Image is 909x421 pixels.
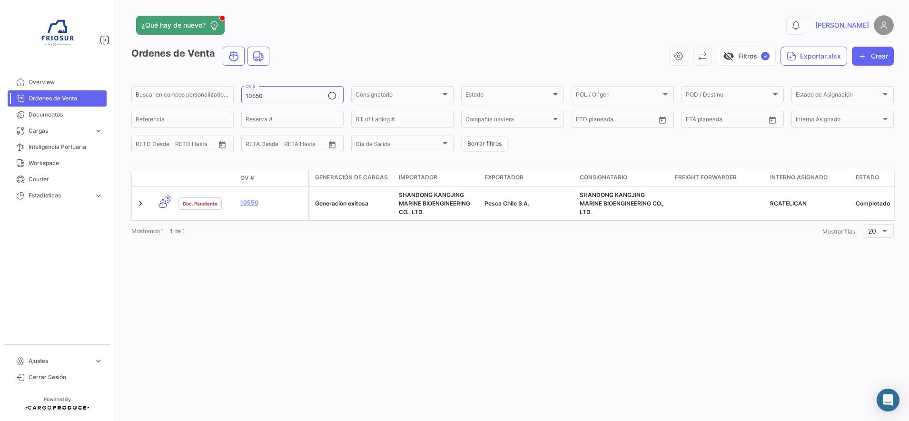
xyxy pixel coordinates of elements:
datatable-header-cell: Consignatario [576,169,671,186]
span: Estadísticas [29,191,90,200]
button: Open calendar [765,113,780,127]
span: expand_more [94,357,103,365]
span: Mostrando 1 - 1 de 1 [131,227,185,235]
button: Open calendar [325,137,339,152]
datatable-header-cell: Freight Forwarder [671,169,766,186]
button: visibility_offFiltros✓ [717,47,776,66]
span: 5 [165,196,171,203]
span: Interno Asignado [796,117,881,124]
img: 6ea6c92c-e42a-4aa8-800a-31a9cab4b7b0.jpg [33,11,81,59]
span: ¿Qué hay de nuevo? [142,20,206,30]
span: Cargas [29,127,90,135]
a: 10550 [240,198,304,207]
span: Ajustes [29,357,90,365]
span: Cerrar Sesión [29,373,103,382]
button: Open calendar [215,137,229,152]
datatable-header-cell: Interno Asignado [766,169,852,186]
span: ✓ [761,52,770,60]
span: Consignatario [356,93,441,99]
span: Workspace [29,159,103,167]
h3: Ordenes de Venta [131,47,272,66]
span: Inteligencia Portuaria [29,143,103,151]
button: Exportar.xlsx [781,47,847,66]
input: Hasta [600,117,638,124]
button: Crear [852,47,894,66]
span: Estado [465,93,551,99]
datatable-header-cell: Estado Doc. [175,174,237,182]
span: Courier [29,175,103,184]
a: Courier [8,171,107,187]
datatable-header-cell: OV # [237,170,308,186]
span: Estado de Asignación [796,93,881,99]
datatable-header-cell: Modo de Transporte [151,174,175,182]
span: expand_more [94,127,103,135]
span: 20 [868,227,876,235]
a: Expand/Collapse Row [136,199,145,208]
datatable-header-cell: Exportador [481,169,576,186]
span: POL / Origen [576,93,661,99]
span: Pesca Chile S.A. [484,200,529,207]
span: Doc. Pendiente [183,200,217,207]
span: Interno Asignado [770,173,828,182]
input: Desde [136,142,153,149]
span: [PERSON_NAME] [815,20,869,30]
button: Land [248,47,269,65]
datatable-header-cell: Generación de cargas [309,169,395,186]
span: Exportador [484,173,524,182]
span: Ordenes de Venta [29,94,103,103]
a: Ordenes de Venta [8,90,107,107]
span: Importador [399,173,437,182]
span: Consignatario [580,173,627,182]
a: Documentos [8,107,107,123]
datatable-header-cell: Importador [395,169,481,186]
a: Overview [8,74,107,90]
span: SHANDONG KANGJING MARINE BIOENGINEERING CO., LTD. [399,191,470,215]
div: Generación exitosa [315,199,391,208]
span: OV # [240,174,254,182]
input: Desde [686,117,703,124]
span: Mostrar filas [822,228,855,235]
img: placeholder-user.png [874,15,894,35]
span: Día de Salida [356,142,441,149]
button: Borrar filtros [461,136,508,152]
span: Estado [856,173,879,182]
input: Hasta [710,117,748,124]
input: Desde [246,142,263,149]
span: expand_more [94,191,103,200]
span: Compañía naviera [465,117,551,124]
div: Abrir Intercom Messenger [877,389,899,411]
button: Open calendar [655,113,670,127]
button: Ocean [223,47,244,65]
input: Hasta [159,142,198,149]
span: Overview [29,78,103,87]
span: RCATELICAN [770,200,807,207]
span: visibility_off [723,50,734,62]
span: Generación de cargas [315,173,388,182]
input: Hasta [269,142,307,149]
a: Workspace [8,155,107,171]
input: Desde [576,117,593,124]
span: POD / Destino [686,93,771,99]
a: Inteligencia Portuaria [8,139,107,155]
button: ¿Qué hay de nuevo? [136,16,225,35]
span: SHANDONG KANGJING MARINE BIOENGINEERING CO., LTD. [580,191,664,215]
span: Documentos [29,110,103,119]
span: Freight Forwarder [675,173,737,182]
